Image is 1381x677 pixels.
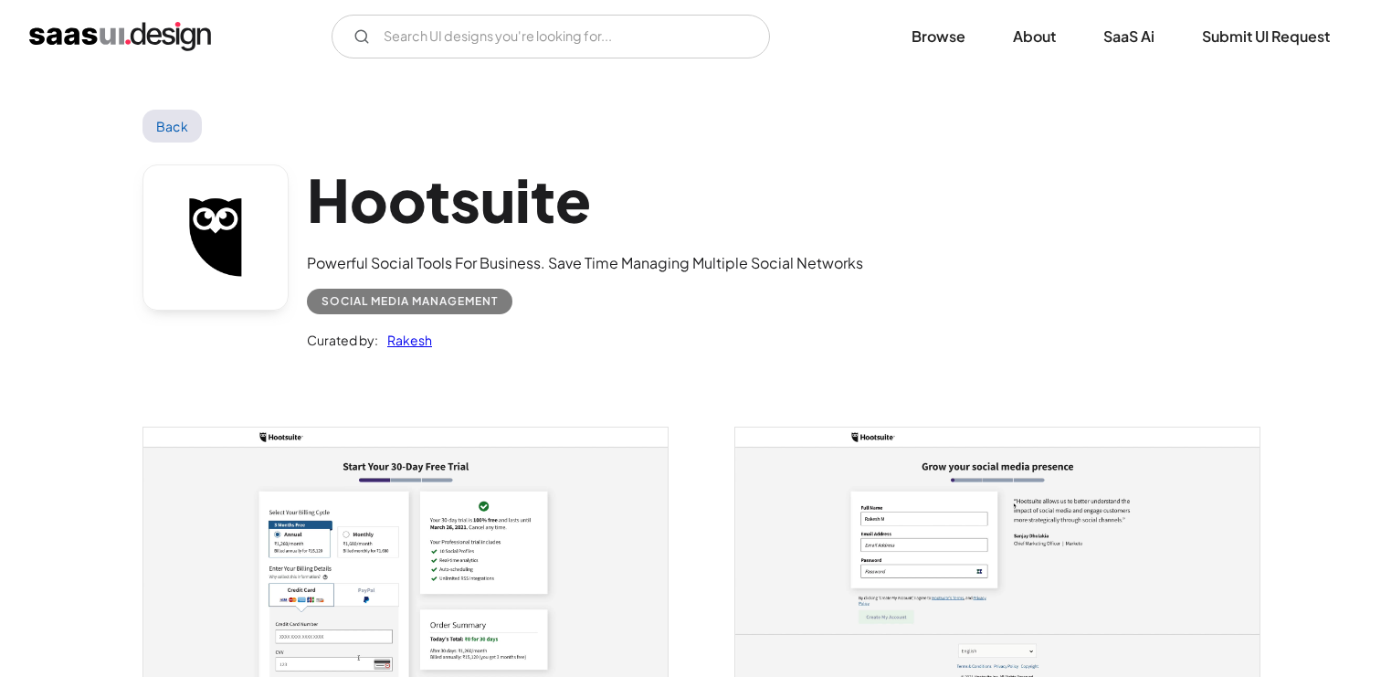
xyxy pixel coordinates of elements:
a: SaaS Ai [1081,16,1176,57]
a: home [29,22,211,51]
div: Curated by: [307,329,378,351]
form: Email Form [332,15,770,58]
a: Rakesh [378,329,432,351]
div: Powerful Social Tools For Business. Save Time Managing Multiple Social Networks [307,252,863,274]
a: Browse [890,16,987,57]
a: About [991,16,1078,57]
input: Search UI designs you're looking for... [332,15,770,58]
a: Submit UI Request [1180,16,1352,57]
a: Back [142,110,202,143]
div: Social Media Management [322,291,498,312]
h1: Hootsuite [307,164,863,235]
